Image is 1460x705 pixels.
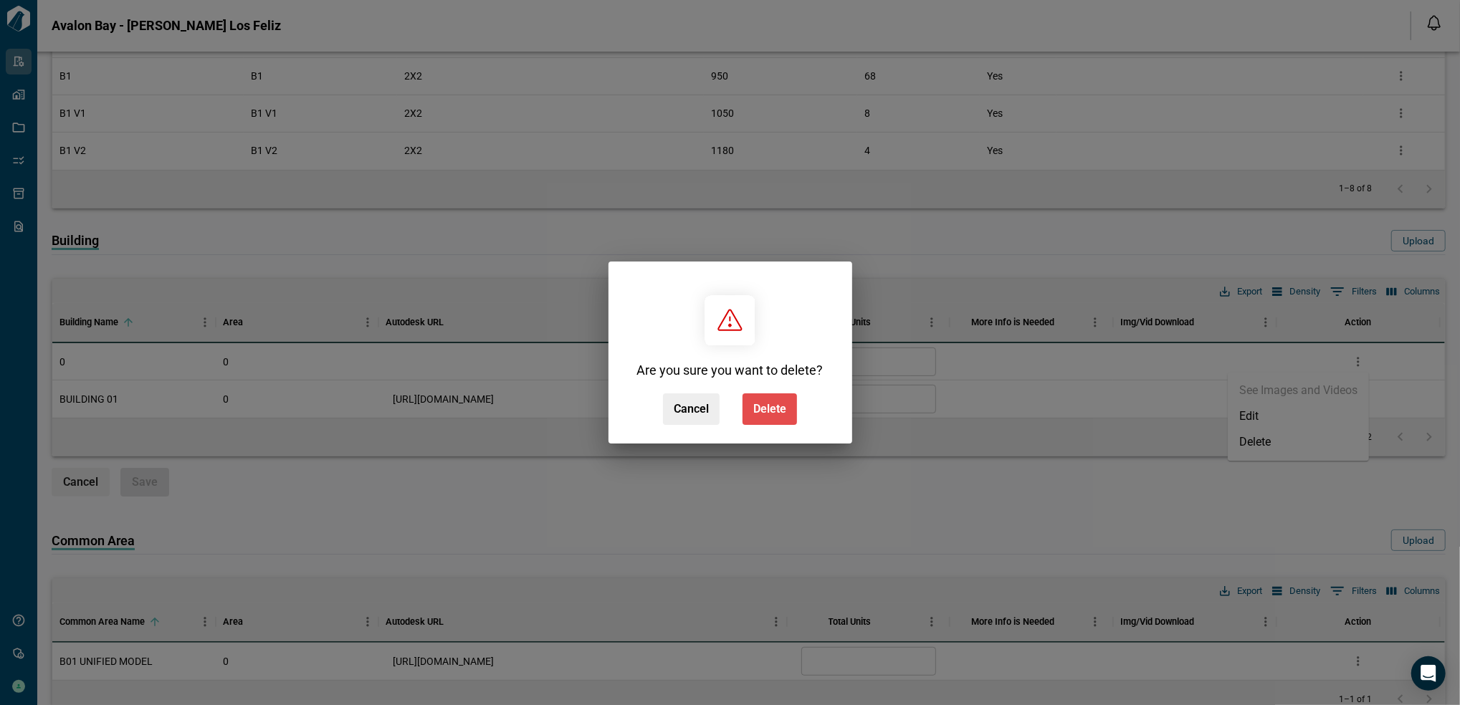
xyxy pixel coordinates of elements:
span: Delete [753,402,786,416]
span: Cancel [674,402,709,416]
button: Delete [743,393,797,425]
span: Are you sure you want to delete? [637,361,824,379]
button: Cancel [663,393,720,425]
div: Open Intercom Messenger [1411,656,1446,691]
